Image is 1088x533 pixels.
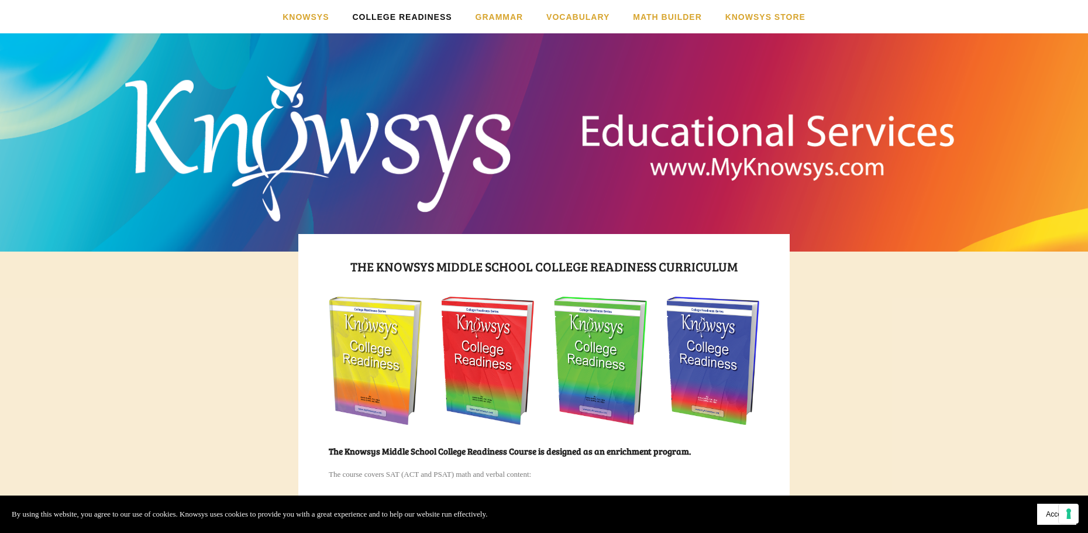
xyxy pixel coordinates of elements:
span: Accept [1046,510,1068,518]
a: Knowsys Educational Services [382,50,707,209]
h1: The Knowsys middle school college readiness curriculum [329,256,759,277]
button: Your consent preferences for tracking technologies [1059,504,1079,524]
button: Accept [1037,504,1076,525]
p: The course covers SAT (ACT and PSAT) math and verbal content: [329,468,759,481]
strong: The Knowsys Middle School College Readiness Course is designed as an enrichment program. [329,445,691,457]
p: By using this website, you agree to our use of cookies. Knowsys uses cookies to provide you with ... [12,508,487,521]
p: Math concepts appropriate for rising 6th, 7th, 8th, and 9th graders [352,494,759,507]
